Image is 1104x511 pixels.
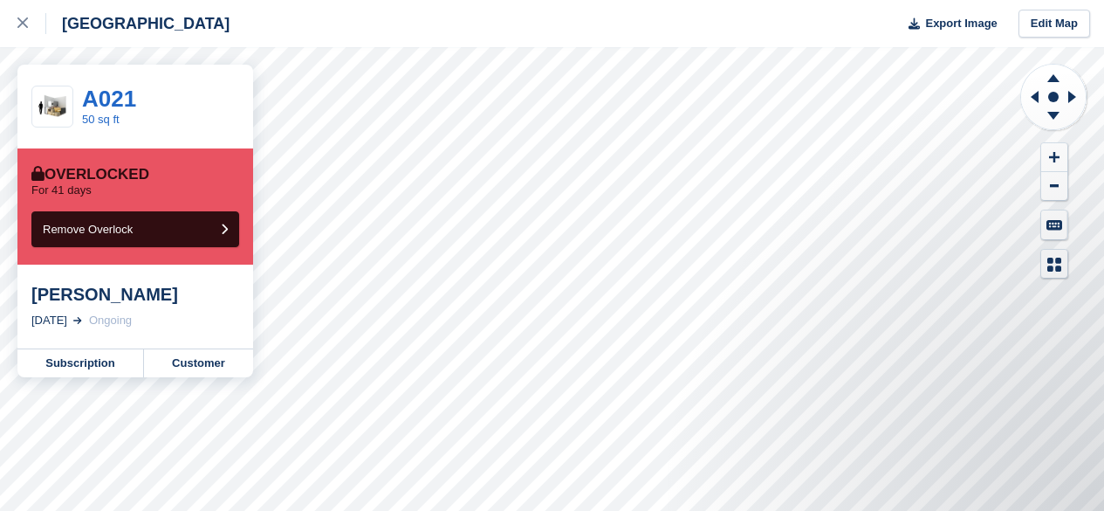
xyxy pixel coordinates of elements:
[31,166,149,183] div: Overlocked
[31,284,239,305] div: [PERSON_NAME]
[89,312,132,329] div: Ongoing
[17,349,144,377] a: Subscription
[82,86,136,112] a: A021
[43,223,133,236] span: Remove Overlock
[46,13,230,34] div: [GEOGRAPHIC_DATA]
[31,183,92,197] p: For 41 days
[925,15,997,32] span: Export Image
[32,92,72,122] img: 50-sqft-unit%20(8).jpg
[73,317,82,324] img: arrow-right-light-icn-cde0832a797a2874e46488d9cf13f60e5c3a73dbe684e267c42b8395dfbc2abf.svg
[144,349,253,377] a: Customer
[1018,10,1090,38] a: Edit Map
[1041,211,1067,239] button: Keyboard Shortcuts
[1041,250,1067,279] button: Map Legend
[898,10,998,38] button: Export Image
[82,113,120,126] a: 50 sq ft
[1041,143,1067,172] button: Zoom In
[31,312,67,329] div: [DATE]
[1041,172,1067,201] button: Zoom Out
[31,211,239,247] button: Remove Overlock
